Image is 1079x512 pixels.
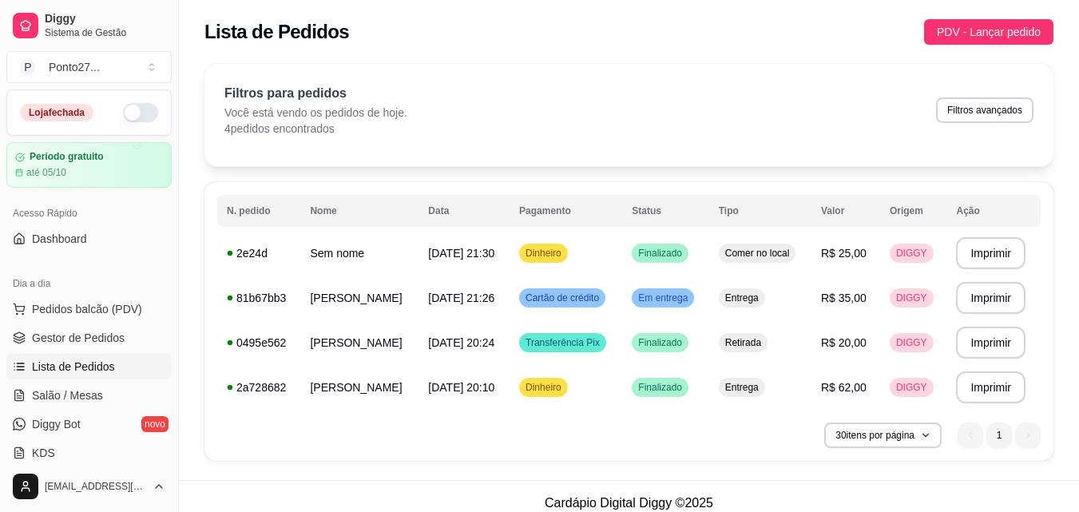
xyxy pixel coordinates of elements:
span: Comer no local [722,247,793,260]
th: Status [622,195,708,227]
td: [PERSON_NAME] [300,365,419,410]
span: [DATE] 20:10 [428,381,494,394]
article: Período gratuito [30,151,104,163]
span: P [20,59,36,75]
button: Alterar Status [123,103,158,122]
td: [PERSON_NAME] [300,320,419,365]
div: 2e24d [227,245,291,261]
span: DIGGY [893,381,930,394]
span: [EMAIL_ADDRESS][DOMAIN_NAME] [45,480,146,493]
th: Nome [300,195,419,227]
td: Sem nome [300,231,419,276]
span: [DATE] 20:24 [428,336,494,349]
span: Em entrega [635,292,691,304]
th: Data [419,195,510,227]
a: Dashboard [6,226,172,252]
span: Finalizado [635,247,685,260]
th: N. pedido [217,195,300,227]
span: Dashboard [32,231,87,247]
h2: Lista de Pedidos [204,19,349,45]
li: pagination item 1 active [986,423,1012,448]
th: Origem [880,195,947,227]
span: DIGGY [893,247,930,260]
span: R$ 62,00 [821,381,867,394]
a: Lista de Pedidos [6,354,172,379]
span: [DATE] 21:30 [428,247,494,260]
th: Valor [811,195,880,227]
button: 30itens por página [824,423,942,448]
span: Finalizado [635,381,685,394]
span: KDS [32,445,55,461]
span: Entrega [722,381,762,394]
th: Tipo [709,195,811,227]
button: Imprimir [956,327,1025,359]
div: Loja fechada [20,104,93,121]
button: Filtros avançados [936,97,1033,123]
span: Pedidos balcão (PDV) [32,301,142,317]
span: DIGGY [893,292,930,304]
button: Imprimir [956,371,1025,403]
a: Salão / Mesas [6,383,172,408]
span: [DATE] 21:26 [428,292,494,304]
p: Você está vendo os pedidos de hoje. [224,105,407,121]
a: DiggySistema de Gestão [6,6,172,45]
div: 2a728682 [227,379,291,395]
button: PDV - Lançar pedido [924,19,1053,45]
button: Imprimir [956,282,1025,314]
span: Entrega [722,292,762,304]
span: R$ 25,00 [821,247,867,260]
span: Dinheiro [522,381,565,394]
span: Retirada [722,336,764,349]
button: Pedidos balcão (PDV) [6,296,172,322]
span: Transferência Pix [522,336,603,349]
td: [PERSON_NAME] [300,276,419,320]
div: Dia a dia [6,271,172,296]
div: Ponto27 ... [49,59,100,75]
span: R$ 35,00 [821,292,867,304]
span: Salão / Mesas [32,387,103,403]
span: Finalizado [635,336,685,349]
span: Cartão de crédito [522,292,602,304]
span: Lista de Pedidos [32,359,115,375]
div: 81b67bb3 [227,290,291,306]
a: Gestor de Pedidos [6,325,172,351]
div: 0495e562 [227,335,291,351]
button: [EMAIL_ADDRESS][DOMAIN_NAME] [6,467,172,506]
span: Diggy Bot [32,416,81,432]
p: 4 pedidos encontrados [224,121,407,137]
nav: pagination navigation [950,415,1049,456]
button: Select a team [6,51,172,83]
span: DIGGY [893,336,930,349]
span: Diggy [45,12,165,26]
button: Imprimir [956,237,1025,269]
a: Período gratuitoaté 05/10 [6,142,172,188]
article: até 05/10 [26,166,66,179]
span: Sistema de Gestão [45,26,165,39]
span: Gestor de Pedidos [32,330,125,346]
p: Filtros para pedidos [224,84,407,103]
th: Pagamento [510,195,622,227]
th: Ação [946,195,1041,227]
div: Acesso Rápido [6,200,172,226]
span: Dinheiro [522,247,565,260]
span: PDV - Lançar pedido [937,23,1041,41]
a: KDS [6,440,172,466]
a: Diggy Botnovo [6,411,172,437]
span: R$ 20,00 [821,336,867,349]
